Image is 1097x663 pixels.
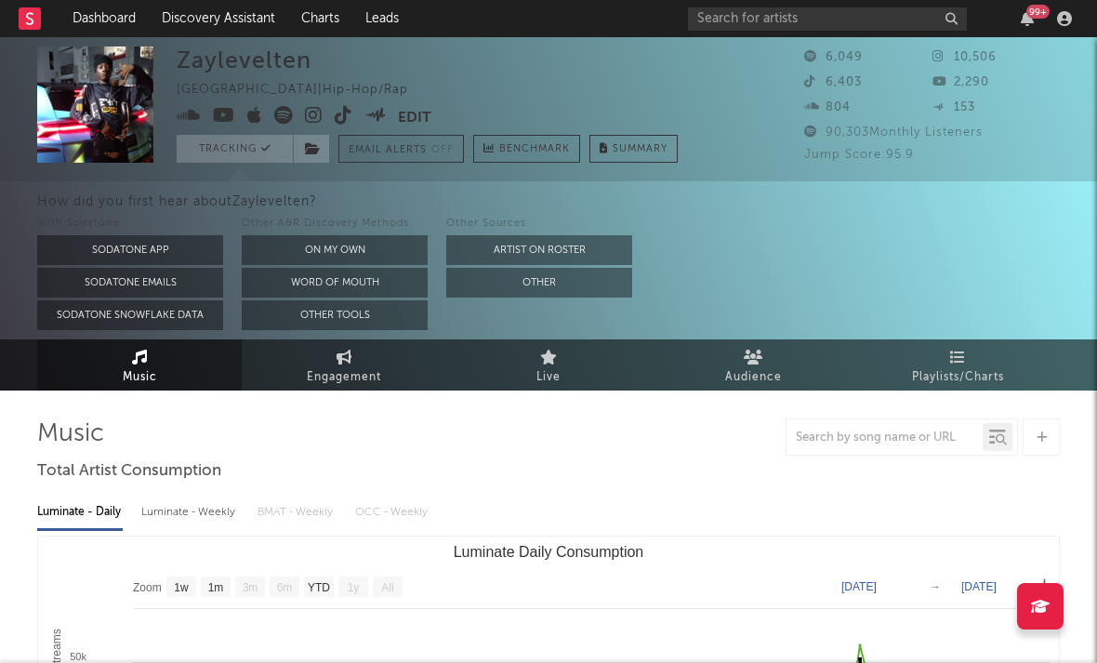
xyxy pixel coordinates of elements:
div: How did you first hear about Zaylevelten ? [37,191,1097,213]
button: Edit [398,106,431,129]
a: Playlists/Charts [855,339,1060,391]
text: Zoom [133,581,162,594]
span: 6,403 [804,76,862,88]
span: 6,049 [804,51,863,63]
button: Other [446,268,632,298]
div: Luminate - Daily [37,497,123,528]
text: 1m [208,581,224,594]
input: Search by song name or URL [786,431,983,445]
text: All [381,581,393,594]
input: Search for artists [688,7,967,31]
button: Other Tools [242,300,428,330]
text: [DATE] [841,580,877,593]
div: Other A&R Discovery Methods [242,213,428,235]
span: Audience [725,366,782,389]
span: Summary [613,144,667,154]
text: Luminate Daily Consumption [454,544,644,560]
a: Live [446,339,651,391]
text: → [930,580,941,593]
span: Jump Score: 95.9 [804,149,914,161]
text: 6m [277,581,293,594]
div: Other Sources [446,213,632,235]
text: 1w [174,581,189,594]
button: Word Of Mouth [242,268,428,298]
span: 10,506 [932,51,997,63]
button: Sodatone Emails [37,268,223,298]
a: Benchmark [473,135,580,163]
span: 804 [804,101,851,113]
span: Music [123,366,157,389]
em: Off [431,145,454,155]
span: 2,290 [932,76,989,88]
span: Playlists/Charts [912,366,1004,389]
div: 99 + [1026,5,1050,19]
span: Benchmark [499,139,570,161]
button: Artist on Roster [446,235,632,265]
div: [GEOGRAPHIC_DATA] | Hip-Hop/Rap [177,79,430,101]
button: Sodatone Snowflake Data [37,300,223,330]
div: With Sodatone [37,213,223,235]
text: 3m [243,581,258,594]
button: Email AlertsOff [338,135,464,163]
span: Live [536,366,561,389]
span: Total Artist Consumption [37,460,221,483]
div: Zaylevelten [177,46,311,73]
button: Tracking [177,135,293,163]
button: Summary [589,135,678,163]
a: Audience [651,339,855,391]
button: On My Own [242,235,428,265]
button: Sodatone App [37,235,223,265]
a: Music [37,339,242,391]
text: 1y [348,581,360,594]
span: Engagement [307,366,381,389]
span: 90,303 Monthly Listeners [804,126,983,139]
text: 50k [70,651,86,662]
button: 99+ [1021,11,1034,26]
span: 153 [932,101,975,113]
a: Engagement [242,339,446,391]
text: YTD [308,581,330,594]
text: [DATE] [961,580,997,593]
div: Luminate - Weekly [141,497,239,528]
